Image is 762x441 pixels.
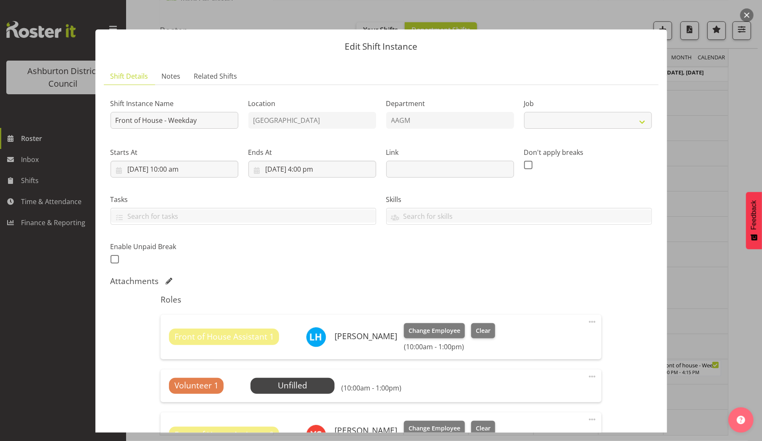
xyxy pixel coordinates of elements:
[161,295,601,305] h5: Roles
[341,384,401,392] h6: (10:00am - 1:00pm)
[387,210,651,223] input: Search for skills
[524,147,652,157] label: Don't apply breaks
[174,429,274,441] span: Front of House Assistant 2
[111,276,159,286] h5: Attachments
[248,98,376,109] label: Location
[278,380,307,391] span: Unfilled
[386,98,514,109] label: Department
[306,327,326,347] img: louisa-horman11701.jpg
[404,343,495,351] h6: (10:00am - 1:00pm)
[248,161,376,178] input: Click to select...
[174,380,219,392] span: Volunteer 1
[111,112,238,129] input: Shift Instance Name
[111,194,376,205] label: Tasks
[111,210,376,223] input: Search for tasks
[404,421,465,436] button: Change Employee
[386,194,652,205] label: Skills
[476,424,490,433] span: Clear
[111,242,238,252] label: Enable Unpaid Break
[335,332,397,341] h6: [PERSON_NAME]
[111,161,238,178] input: Click to select...
[746,192,762,249] button: Feedback - Show survey
[248,147,376,157] label: Ends At
[335,426,397,435] h6: [PERSON_NAME]
[737,416,745,424] img: help-xxl-2.png
[104,42,659,51] p: Edit Shift Instance
[471,421,495,436] button: Clear
[111,98,238,109] label: Shift Instance Name
[750,200,758,230] span: Feedback
[409,424,460,433] span: Change Employee
[194,71,237,81] span: Related Shifts
[174,331,274,343] span: Front of House Assistant 1
[111,71,148,81] span: Shift Details
[404,323,465,338] button: Change Employee
[409,326,460,335] span: Change Employee
[111,147,238,157] label: Starts At
[524,98,652,109] label: Job
[471,323,495,338] button: Clear
[386,147,514,157] label: Link
[162,71,181,81] span: Notes
[476,326,490,335] span: Clear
